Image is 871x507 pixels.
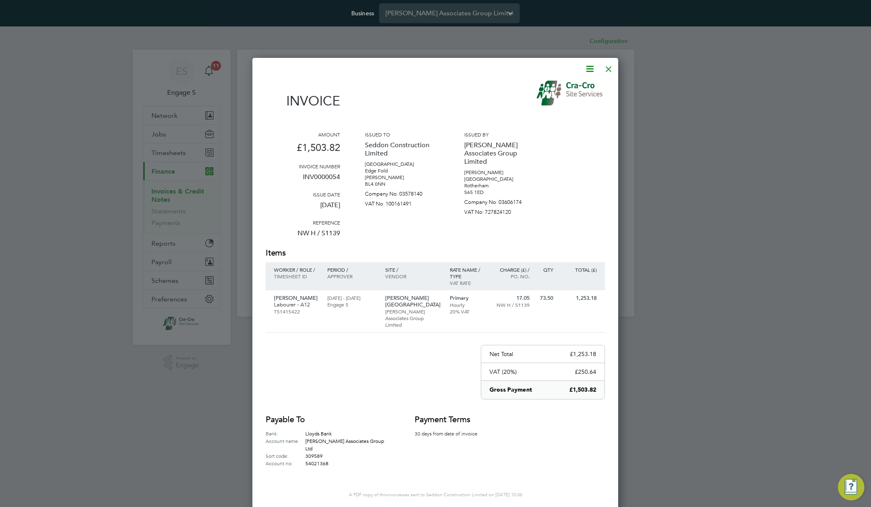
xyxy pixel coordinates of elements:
p: Timesheet ID [274,273,319,280]
p: Gross Payment [489,386,532,394]
h3: Amount [266,131,340,138]
p: [DATE] [266,198,340,219]
span: [PERSON_NAME] Associates Group Ltd [305,438,384,452]
h2: Payment terms [415,414,489,426]
h3: Reference [266,219,340,226]
span: 309589 [305,452,323,459]
label: Bank: [266,430,305,437]
p: Seddon Construction Limited [365,138,439,161]
label: Account name: [266,437,305,452]
p: £250.64 [575,368,596,375]
h1: Invoice [266,93,340,109]
p: Total (£) [561,266,597,273]
h3: Issue date [266,191,340,198]
p: Worker / Role / [274,266,319,273]
p: Po. No. [494,273,530,280]
p: Vendor [385,273,441,280]
p: VAT No: 727824120 [464,206,539,215]
p: £1,503.82 [569,386,596,394]
p: [PERSON_NAME] Associates Group Limited [464,138,539,169]
button: Engage Resource Center [838,474,864,500]
p: BL4 0NN [365,181,439,187]
p: Company No: 03606174 [464,196,539,206]
p: Net Total [489,350,513,358]
p: [PERSON_NAME] [365,174,439,181]
span: invoice [387,492,401,497]
span: Lloyds Bank [305,430,332,437]
p: [PERSON_NAME][GEOGRAPHIC_DATA] [385,295,441,308]
p: Hourly [450,301,486,308]
p: A PDF copy of this was sent to Seddon Construction Limited on [DATE] 10:06 [266,492,605,497]
p: [PERSON_NAME] [274,295,319,301]
p: 17.05 [494,295,530,301]
p: [PERSON_NAME] Associates Group Limited [385,308,441,328]
img: cra-cro-logo-remittance.png [537,81,605,105]
p: TS1415422 [274,308,319,315]
p: Charge (£) / [494,266,530,273]
p: Labourer - A12 [274,301,319,308]
p: Edge Fold [365,167,439,174]
p: VAT No: 100161491 [365,197,439,207]
span: 54021368 [305,460,329,466]
p: VAT (20%) [489,368,517,375]
p: INV0000054 [266,170,340,191]
p: [GEOGRAPHIC_DATA] [365,161,439,167]
p: [PERSON_NAME] [464,169,539,176]
p: [GEOGRAPHIC_DATA] [464,176,539,182]
p: [DATE] - [DATE] [327,294,377,301]
h3: Invoice number [266,163,340,170]
p: Rate name / type [450,266,486,280]
p: 20% VAT [450,308,486,315]
p: £1,503.82 [266,138,340,163]
h3: Issued by [464,131,539,138]
p: Engage S [327,301,377,308]
p: £1,253.18 [570,350,596,358]
p: NW H / S1139 [266,226,340,247]
p: S65 1ED [464,189,539,196]
p: NW H / S1139 [494,301,530,308]
p: 30 days from date of invoice [415,430,489,437]
label: Account no: [266,459,305,467]
p: Rotherham [464,182,539,189]
h2: Payable to [266,414,390,426]
p: VAT rate [450,280,486,286]
p: Approver [327,273,377,280]
p: Site / [385,266,441,273]
p: QTY [538,266,553,273]
p: Primary [450,295,486,301]
h3: Issued to [365,131,439,138]
p: Company No: 03578140 [365,187,439,197]
h2: Items [266,247,605,259]
p: 73.50 [538,295,553,301]
label: Business [351,10,374,17]
p: Period / [327,266,377,273]
p: 1,253.18 [561,295,597,301]
label: Sort code: [266,452,305,459]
